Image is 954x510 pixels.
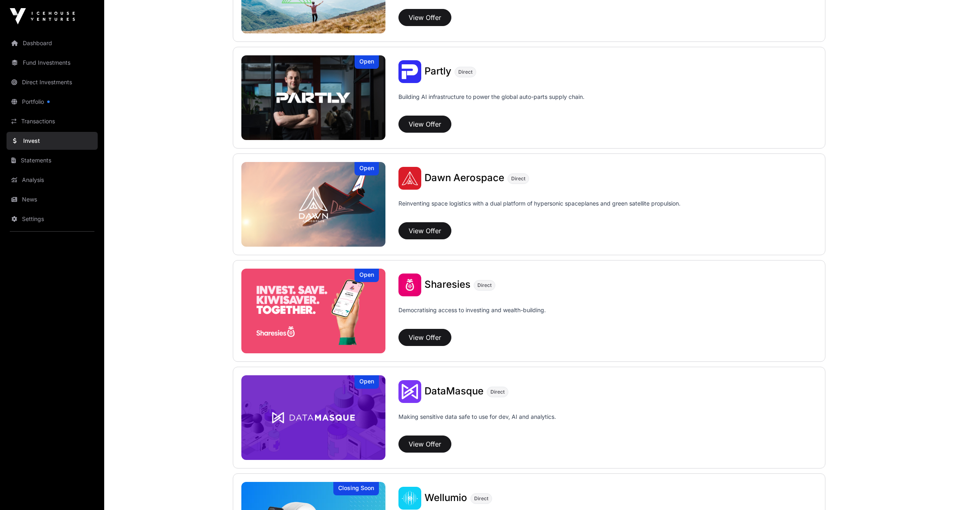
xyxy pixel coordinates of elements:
img: DataMasque [241,375,385,460]
a: Statements [7,151,98,169]
img: DataMasque [398,380,421,403]
a: Invest [7,132,98,150]
img: Icehouse Ventures Logo [10,8,75,24]
a: Wellumio [424,493,467,503]
span: Wellumio [424,492,467,503]
div: Open [354,375,379,389]
span: Dawn Aerospace [424,172,504,184]
button: View Offer [398,116,451,133]
button: View Offer [398,222,451,239]
img: Partly [241,55,385,140]
a: Fund Investments [7,54,98,72]
a: Analysis [7,171,98,189]
span: Direct [474,495,488,502]
a: Partly [424,66,451,77]
p: Reinventing space logistics with a dual platform of hypersonic spaceplanes and green satellite pr... [398,199,680,219]
img: Sharesies [241,269,385,353]
a: News [7,190,98,208]
a: Dawn AerospaceOpen [241,162,385,247]
span: Direct [490,389,505,395]
a: Dawn Aerospace [424,173,504,184]
div: Open [354,55,379,69]
span: DataMasque [424,385,484,397]
a: Portfolio [7,93,98,111]
span: Direct [477,282,492,289]
img: Sharesies [398,274,421,296]
button: View Offer [398,9,451,26]
a: Transactions [7,112,98,130]
span: Sharesies [424,278,470,290]
a: PartlyOpen [241,55,385,140]
span: Direct [511,175,525,182]
p: Building AI infrastructure to power the global auto-parts supply chain. [398,93,584,112]
img: Wellumio [398,487,421,510]
a: SharesiesOpen [241,269,385,353]
div: Closing Soon [333,482,379,495]
a: DataMasqueOpen [241,375,385,460]
p: Making sensitive data safe to use for dev, AI and analytics. [398,413,556,432]
button: View Offer [398,436,451,453]
a: Sharesies [424,280,470,290]
a: Settings [7,210,98,228]
img: Partly [398,60,421,83]
img: Dawn Aerospace [398,167,421,190]
span: Direct [458,69,473,75]
img: Dawn Aerospace [241,162,385,247]
a: DataMasque [424,386,484,397]
span: Partly [424,65,451,77]
p: Democratising access to investing and wealth-building. [398,306,546,326]
a: Direct Investments [7,73,98,91]
div: Open [354,269,379,282]
div: Open [354,162,379,175]
iframe: Chat Widget [913,471,954,510]
a: Dashboard [7,34,98,52]
button: View Offer [398,329,451,346]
